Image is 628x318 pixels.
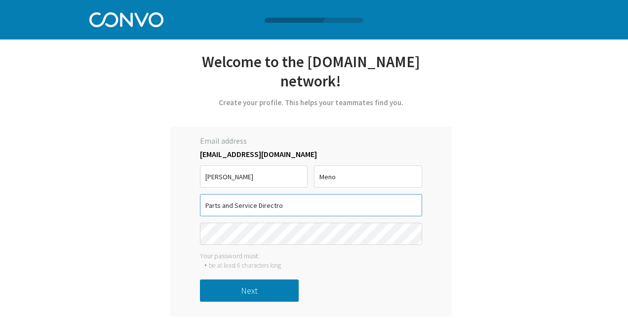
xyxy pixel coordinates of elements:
[200,149,422,159] label: [EMAIL_ADDRESS][DOMAIN_NAME]
[200,279,299,302] button: Next
[170,52,452,103] div: Welcome to the [DOMAIN_NAME] network!
[89,10,163,27] img: Convo Logo
[209,261,281,270] div: be at least 6 characters long
[314,165,422,188] input: Last Name
[200,136,422,149] label: Email address
[200,165,308,188] input: First Name
[200,194,422,216] input: Job Title
[200,251,422,260] div: Your password must:
[170,98,452,107] div: Create your profile. This helps your teammates find you.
